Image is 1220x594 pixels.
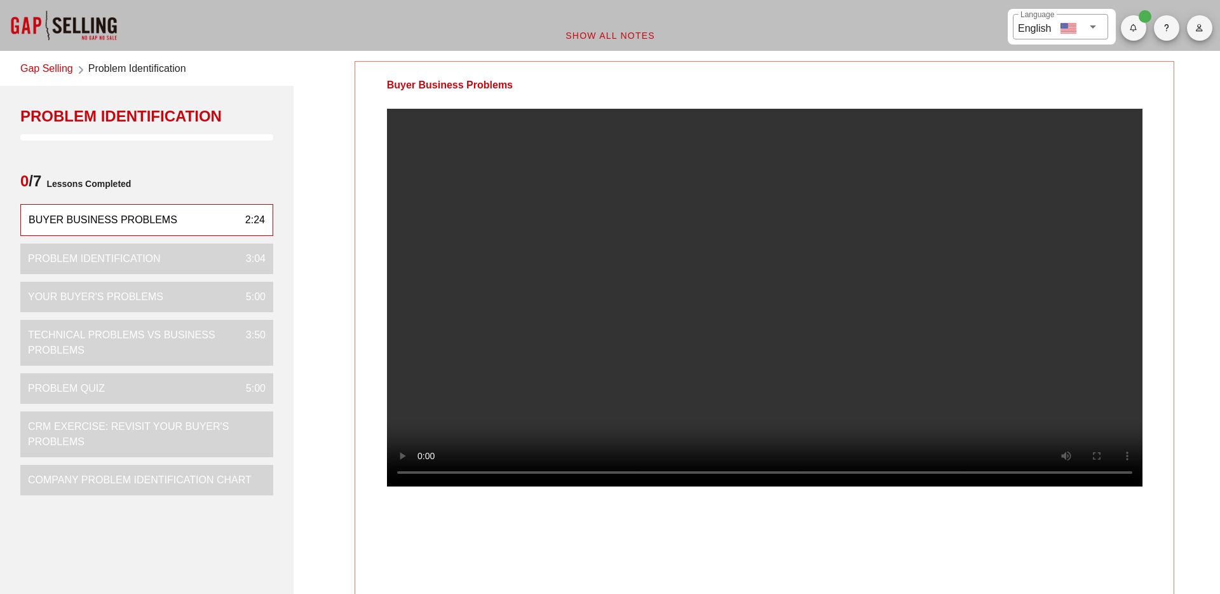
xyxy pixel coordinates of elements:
div: 5:00 [236,381,266,396]
div: Technical Problems vs Business Problems [28,328,236,358]
div: Problem Identification [28,251,161,266]
div: Problem Identification [20,106,273,127]
div: Company Problem Identification Chart [28,473,252,488]
div: Buyer Business Problems [355,62,545,109]
div: LanguageEnglish [1013,14,1108,39]
div: Problem Quiz [28,381,105,396]
div: 3:50 [236,328,266,358]
span: Badge [1139,10,1151,23]
button: Show All Notes [555,24,665,47]
div: 3:04 [236,251,266,266]
div: CRM Exercise: Revisit Your Buyer's Problems [28,419,255,450]
span: /7 [20,171,41,197]
label: Language [1020,10,1054,20]
span: Lessons Completed [41,171,131,197]
span: Problem Identification [88,61,186,78]
span: Show All Notes [565,31,655,41]
div: Buyer Business Problems [29,212,177,228]
a: Gap Selling [20,61,73,78]
div: 5:00 [236,289,266,305]
div: English [1018,18,1051,36]
div: Your Buyer's Problems [28,289,163,305]
span: 0 [20,172,29,190]
div: 2:24 [235,212,265,228]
